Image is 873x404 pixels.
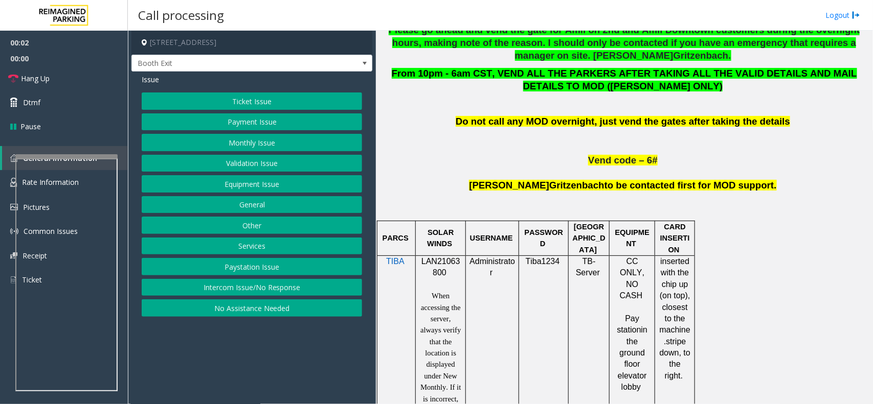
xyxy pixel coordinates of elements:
[142,74,159,85] span: Issue
[21,73,50,84] span: Hang Up
[142,258,362,275] button: Paystation Issue
[10,227,18,235] img: 'icon'
[23,153,97,163] span: General Information
[549,180,605,191] span: Gritzenbach
[456,116,790,127] span: Do not call any MOD overnight, just vend the gates after taking the details
[20,121,41,132] span: Pause
[674,50,729,61] span: Gritzenbach
[825,10,860,20] a: Logout
[2,146,128,170] a: General Information
[10,252,17,259] img: 'icon'
[142,175,362,193] button: Equipment Issue
[142,237,362,255] button: Services
[728,50,731,61] span: .
[389,25,860,61] span: Please go ahead and vend the gate for Amli on 2nd and Amli Downtown customers during the overnigh...
[132,55,324,72] span: Booth Exit
[10,154,18,162] img: 'icon'
[605,180,777,191] span: to be contacted first for MOD support.
[617,314,641,334] span: Pay station
[386,257,405,266] span: TIBA
[142,299,362,317] button: No Assistance Needed
[588,155,658,165] span: Vend code – 6#
[131,31,372,55] h4: [STREET_ADDRESS]
[133,3,229,28] h3: Call processing
[142,134,362,151] button: Monthly Issue
[142,217,362,234] button: Other
[10,275,17,284] img: 'icon'
[142,279,362,296] button: Intercom Issue/No Response
[583,257,593,266] span: TB
[615,228,650,248] span: EQUIPMENT
[386,257,405,266] a: TIBA
[142,113,362,131] button: Payment Issue
[469,180,549,191] span: [PERSON_NAME]
[660,337,690,380] span: stripe down, to the right.
[852,10,860,20] img: logout
[470,234,513,242] span: USERNAME
[23,97,40,108] span: Dtmf
[660,223,690,254] span: CARD INSERTION
[392,68,857,91] span: From 10pm - 6am CST, VEND ALL THE PARKERS AFTER TAKING ALL THE VALID DETAILS AND MAIL DETAILS TO ...
[524,228,563,248] span: PASSWORD
[427,228,454,248] span: SOLAR WINDS
[573,223,606,254] span: [GEOGRAPHIC_DATA]
[142,92,362,110] button: Ticket Issue
[142,155,362,172] button: Validation Issue
[142,196,362,213] button: General
[10,204,18,210] img: 'icon'
[383,234,409,242] span: PARCS
[10,178,17,187] img: 'icon'
[526,257,560,266] span: Tiba1234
